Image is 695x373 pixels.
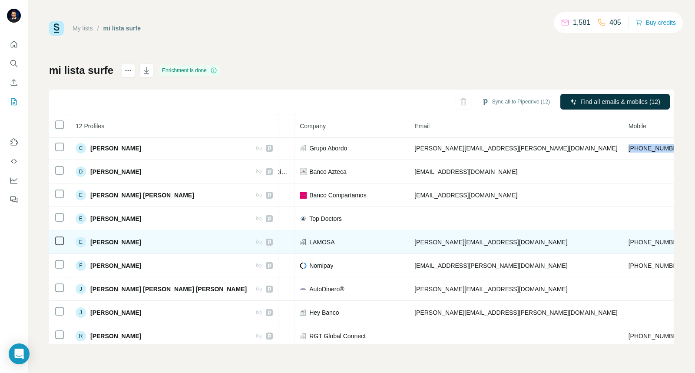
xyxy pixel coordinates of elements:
button: Use Surfe on LinkedIn [7,134,21,150]
span: [PHONE_NUMBER] [629,239,683,246]
span: [PERSON_NAME] [90,144,141,153]
button: Dashboard [7,173,21,188]
div: J [76,284,86,294]
span: [PERSON_NAME] [90,238,141,246]
div: R [76,331,86,341]
a: My lists [73,25,93,32]
span: Banco Compartamos [309,191,367,200]
span: [EMAIL_ADDRESS][DOMAIN_NAME] [414,192,517,199]
p: 405 [609,17,621,28]
button: Enrich CSV [7,75,21,90]
span: RGT Global Connect [309,332,366,340]
button: Search [7,56,21,71]
span: [EMAIL_ADDRESS][PERSON_NAME][DOMAIN_NAME] [414,262,567,269]
button: actions [121,63,135,77]
span: Grupo Abordo [309,144,347,153]
span: 12 Profiles [76,123,104,130]
button: Feedback [7,192,21,207]
img: company-logo [300,215,307,222]
span: [PERSON_NAME][EMAIL_ADDRESS][DOMAIN_NAME] [414,286,567,293]
img: Surfe Logo [49,21,64,36]
span: Email [414,123,430,130]
div: J [76,307,86,318]
span: [PHONE_NUMBER] [629,145,683,152]
span: AutoDinero® [309,285,344,293]
div: E [76,213,86,224]
button: Quick start [7,37,21,52]
button: My lists [7,94,21,110]
div: mi lista surfe [103,24,141,33]
img: company-logo [300,262,307,269]
img: Avatar [7,9,21,23]
button: Use Surfe API [7,153,21,169]
div: D [76,167,86,177]
span: [PERSON_NAME] [PERSON_NAME] [90,191,194,200]
span: [PERSON_NAME][EMAIL_ADDRESS][PERSON_NAME][DOMAIN_NAME] [414,145,618,152]
p: 1,581 [573,17,590,28]
span: [PERSON_NAME] [90,332,141,340]
li: / [97,24,99,33]
span: [EMAIL_ADDRESS][DOMAIN_NAME] [414,168,517,175]
div: E [76,237,86,247]
span: [PERSON_NAME][EMAIL_ADDRESS][DOMAIN_NAME] [414,239,567,246]
span: Banco Azteca [309,167,347,176]
span: [PHONE_NUMBER] [629,262,683,269]
button: Buy credits [635,17,676,29]
span: LAMOSA [309,238,334,246]
span: [PERSON_NAME] [90,167,141,176]
span: Find all emails & mobiles (12) [580,97,660,106]
span: Top Doctors [309,214,342,223]
h1: mi lista surfe [49,63,113,77]
div: C [76,143,86,153]
div: F [76,260,86,271]
span: [PHONE_NUMBER] [629,333,683,340]
img: company-logo [300,168,307,175]
div: Open Intercom Messenger [9,343,30,364]
span: Company [300,123,326,130]
button: Find all emails & mobiles (12) [560,94,670,110]
img: company-logo [300,192,307,199]
span: [PERSON_NAME][EMAIL_ADDRESS][PERSON_NAME][DOMAIN_NAME] [414,309,618,316]
span: [PERSON_NAME] [90,308,141,317]
span: Mobile [629,123,646,130]
span: Nomipay [309,261,333,270]
img: company-logo [300,286,307,293]
button: Sync all to Pipedrive (12) [476,95,556,108]
div: Enrichment is done [159,65,220,76]
span: Hey Banco [309,308,339,317]
span: [PERSON_NAME] [PERSON_NAME] [PERSON_NAME] [90,285,247,293]
span: [PERSON_NAME] [90,214,141,223]
span: [PERSON_NAME] [90,261,141,270]
div: E [76,190,86,200]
